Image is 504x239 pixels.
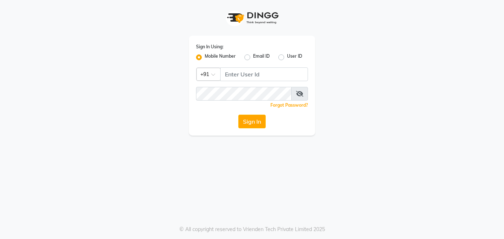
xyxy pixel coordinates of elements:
[196,87,292,101] input: Username
[238,115,266,128] button: Sign In
[205,53,236,62] label: Mobile Number
[253,53,270,62] label: Email ID
[270,102,308,108] a: Forgot Password?
[287,53,302,62] label: User ID
[196,44,223,50] label: Sign In Using:
[223,7,281,28] img: logo1.svg
[220,67,308,81] input: Username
